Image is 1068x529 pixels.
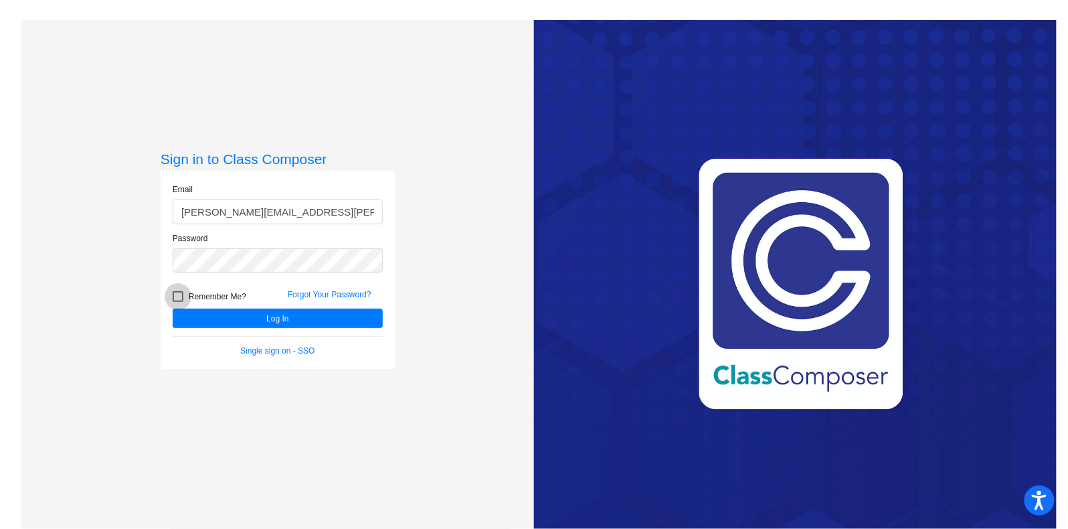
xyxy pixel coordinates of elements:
a: Single sign on - SSO [240,346,315,356]
h3: Sign in to Class Composer [161,151,395,167]
a: Forgot Your Password? [288,290,371,299]
span: Remember Me? [189,289,246,305]
label: Password [173,232,208,244]
button: Log In [173,309,383,328]
label: Email [173,183,193,196]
